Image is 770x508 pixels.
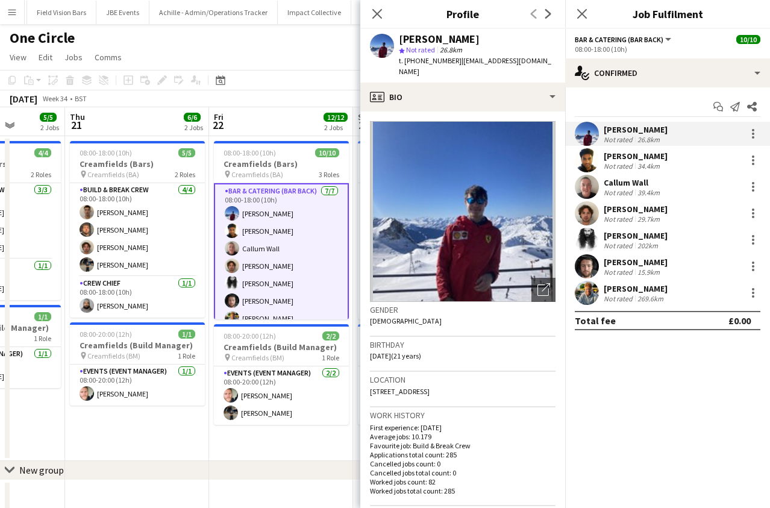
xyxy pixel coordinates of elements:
h3: Job Fulfilment [565,6,770,22]
h3: Profile [360,6,565,22]
h3: Creamfields (Build Manager) [70,340,205,351]
span: 1/1 [34,312,51,321]
div: BST [75,94,87,103]
div: Confirmed [565,58,770,87]
button: Zest Event Management [351,1,446,24]
span: 12/12 [324,113,348,122]
app-card-role: Events (Event Manager)2/208:00-20:00 (12h)[PERSON_NAME][PERSON_NAME] [214,366,349,425]
span: 21 [68,118,85,132]
span: [STREET_ADDRESS] [370,387,430,396]
div: [PERSON_NAME] [604,230,668,241]
h3: Creamfields (Bars) [358,158,493,169]
span: 2 Roles [31,170,51,179]
h3: Creamfields (Build Manager) [214,342,349,353]
span: Creamfields (BM) [231,353,284,362]
span: 2/2 [322,331,339,340]
div: Not rated [604,188,635,197]
app-card-role: Crew Chief1/108:00-18:00 (10h)[PERSON_NAME] [70,277,205,318]
h3: Creamfields (Bars) [70,158,205,169]
p: Cancelled jobs count: 0 [370,459,556,468]
div: [DATE] [10,93,37,105]
div: 39.4km [635,188,662,197]
button: Achille - Admin/Operations Tracker [149,1,278,24]
p: Worked jobs count: 82 [370,477,556,486]
app-card-role: Build & Break Crew4/408:00-18:00 (10h)[PERSON_NAME][PERSON_NAME][PERSON_NAME][PERSON_NAME] [70,183,205,277]
div: 15.9km [635,268,662,277]
div: [PERSON_NAME] [604,151,668,161]
h3: Gender [370,304,556,315]
span: 6/6 [184,113,201,122]
span: Creamfields (BM) [87,351,140,360]
div: Callum Wall [604,177,662,188]
div: Not rated [604,268,635,277]
span: [DEMOGRAPHIC_DATA] [370,316,442,325]
span: 1 Role [178,351,195,360]
div: Not rated [604,161,635,171]
img: Crew avatar or photo [370,121,556,302]
div: Bio [360,83,565,111]
div: Open photos pop-in [531,278,556,302]
app-job-card: 08:00-18:00 (10h)11/11Creamfields (Bars) Creamfields (BA)3 RolesBar & Catering (Bar Back)8/808:00... [358,141,493,319]
p: Average jobs: 10.179 [370,432,556,441]
a: Comms [90,49,127,65]
a: View [5,49,31,65]
p: Favourite job: Build & Break Crew [370,441,556,450]
div: 2 Jobs [184,123,203,132]
div: 269.6km [635,294,666,303]
app-job-card: 08:00-20:00 (12h)1/1Creamfields (Build Manager) Creamfields (BM)1 RoleEvents (Event Manager)1/108... [70,322,205,406]
div: [PERSON_NAME] [604,257,668,268]
span: 08:00-18:00 (10h) [224,148,276,157]
div: [PERSON_NAME] [399,34,480,45]
div: 26.8km [635,135,662,144]
span: 4/4 [34,148,51,157]
span: 1 Role [322,353,339,362]
div: Not rated [604,241,635,250]
app-card-role: Events (Event Manager)1/108:00-20:00 (12h)[PERSON_NAME] [70,365,205,406]
div: Not rated [604,135,635,144]
span: 5/5 [178,148,195,157]
p: Worked jobs total count: 285 [370,486,556,495]
p: First experience: [DATE] [370,423,556,432]
div: 29.7km [635,215,662,224]
button: Bar & Catering (Bar Back) [575,35,673,44]
app-job-card: 08:00-20:00 (12h)2/2Creamfields (Build Manager) Creamfields (BM)1 RoleEvents (Event Manager)2/208... [358,324,493,425]
app-card-role: Bar & Catering (Bar Back)7/708:00-18:00 (10h)[PERSON_NAME][PERSON_NAME]Callum Wall[PERSON_NAME][P... [214,183,349,331]
app-job-card: 08:00-20:00 (12h)2/2Creamfields (Build Manager) Creamfields (BM)1 RoleEvents (Event Manager)2/208... [214,324,349,425]
span: 26.8km [437,45,465,54]
div: Not rated [604,294,635,303]
span: Week 34 [40,94,70,103]
h1: One Circle [10,29,75,47]
h3: Creamfields (Bars) [214,158,349,169]
button: Impact Collective [278,1,351,24]
div: New group [19,464,64,476]
app-job-card: 08:00-18:00 (10h)5/5Creamfields (Bars) Creamfields (BA)2 RolesBuild & Break Crew4/408:00-18:00 (1... [70,141,205,318]
span: Edit [39,52,52,63]
span: Thu [70,111,85,122]
span: 1 Role [34,334,51,343]
button: JBE Events [96,1,149,24]
div: 08:00-18:00 (10h) [575,45,760,54]
app-card-role: Events (Event Manager)2/208:00-20:00 (12h)[PERSON_NAME][PERSON_NAME] [358,366,493,425]
div: £0.00 [728,315,751,327]
a: Jobs [60,49,87,65]
div: [PERSON_NAME] [604,204,668,215]
span: 3 Roles [319,170,339,179]
span: 22 [212,118,224,132]
app-job-card: 08:00-18:00 (10h)10/10Creamfields (Bars) Creamfields (BA)3 RolesBar & Catering (Bar Back)7/708:00... [214,141,349,319]
app-card-role: Bar & Catering (Bar Back)8/808:00-18:00 (10h)[PERSON_NAME][PERSON_NAME][PERSON_NAME][PERSON_NAME]... [358,183,493,347]
div: 202km [635,241,660,250]
span: Jobs [64,52,83,63]
span: 08:00-20:00 (12h) [224,331,276,340]
h3: Location [370,374,556,385]
h3: Birthday [370,339,556,350]
p: Cancelled jobs total count: 0 [370,468,556,477]
span: Sat [358,111,371,122]
div: [PERSON_NAME] [604,124,668,135]
span: Creamfields (BA) [87,170,139,179]
span: Creamfields (BA) [231,170,283,179]
span: View [10,52,27,63]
